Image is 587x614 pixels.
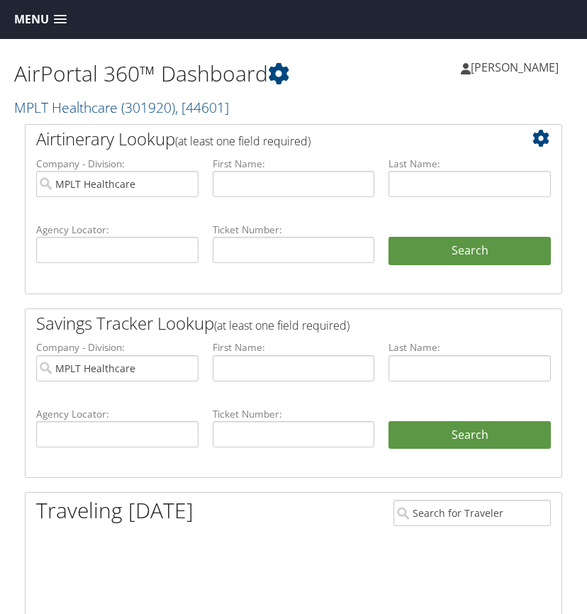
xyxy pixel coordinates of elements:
[121,98,175,117] span: ( 301920 )
[36,407,199,421] label: Agency Locator:
[175,133,311,149] span: (at least one field required)
[36,340,199,355] label: Company - Division:
[471,60,559,75] span: [PERSON_NAME]
[36,157,199,171] label: Company - Division:
[393,500,551,526] input: Search for Traveler
[175,98,229,117] span: , [ 44601 ]
[214,318,350,333] span: (at least one field required)
[461,46,573,89] a: [PERSON_NAME]
[388,157,551,171] label: Last Name:
[36,223,199,237] label: Agency Locator:
[36,496,194,525] h1: Traveling [DATE]
[388,340,551,355] label: Last Name:
[388,237,551,265] button: Search
[14,13,49,26] span: Menu
[36,355,199,381] input: search accounts
[14,59,293,89] h1: AirPortal 360™ Dashboard
[36,127,506,151] h2: Airtinerary Lookup
[213,407,375,421] label: Ticket Number:
[213,340,375,355] label: First Name:
[213,157,375,171] label: First Name:
[7,8,74,31] a: Menu
[14,98,229,117] a: MPLT Healthcare
[388,421,551,450] a: Search
[36,311,506,335] h2: Savings Tracker Lookup
[213,223,375,237] label: Ticket Number:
